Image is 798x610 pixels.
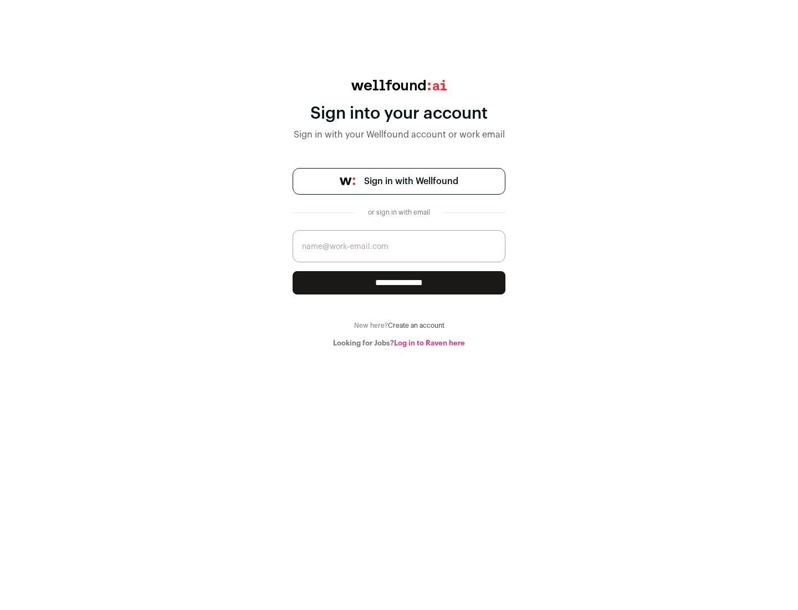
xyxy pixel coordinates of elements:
[293,230,505,262] input: name@work-email.com
[394,339,465,347] a: Log in to Raven here
[388,322,444,329] a: Create an account
[293,321,505,330] div: New here?
[340,177,355,185] img: wellfound-symbol-flush-black-fb3c872781a75f747ccb3a119075da62bfe97bd399995f84a933054e44a575c4.png
[351,80,447,90] img: wellfound:ai
[293,339,505,348] div: Looking for Jobs?
[364,175,458,188] span: Sign in with Wellfound
[364,208,434,217] div: or sign in with email
[293,104,505,124] div: Sign into your account
[293,168,505,195] a: Sign in with Wellfound
[293,128,505,141] div: Sign in with your Wellfound account or work email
